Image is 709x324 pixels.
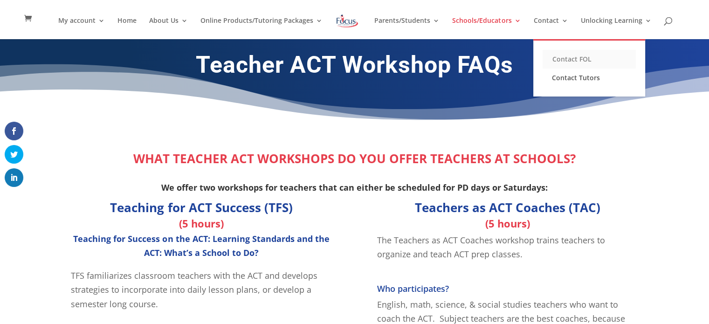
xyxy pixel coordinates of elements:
strong: We offer two workshops for teachers that can either be scheduled for PD days or Saturdays: [161,182,548,193]
a: Home [117,17,137,39]
strong: (5 hours) [485,216,530,230]
a: Contact Tutors [543,69,636,87]
img: Focus on Learning [335,13,359,29]
p: TFS familiarizes classroom teachers with the ACT and develops strategies to incorporate into dail... [71,269,332,311]
a: About Us [149,17,188,39]
a: My account [58,17,105,39]
a: Contact FOL [543,50,636,69]
strong: Teachers as ACT Coaches (TAC) [415,199,600,216]
h4: Who participates? [377,284,638,297]
a: Online Products/Tutoring Packages [200,17,323,39]
a: Parents/Students [374,17,440,39]
p: The Teachers as ACT Coaches workshop trains teachers to organize and teach ACT prep classes. [377,233,638,262]
strong: Teaching for ACT Success (TFS) [110,199,292,216]
a: Schools/Educators [452,17,521,39]
a: Unlocking Learning [580,17,651,39]
h1: Teacher ACT Workshop FAQs [103,51,606,83]
strong: (5 hours) [179,216,224,230]
strong: WHAT TEACHER ACT WORKSHOPS DO YOU OFFER TEACHERS AT SCHOOLS? [133,150,576,167]
a: Contact [533,17,568,39]
strong: Teaching for Success on the ACT: Learning Standards and the ACT: What’s a School to Do? [73,233,329,259]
